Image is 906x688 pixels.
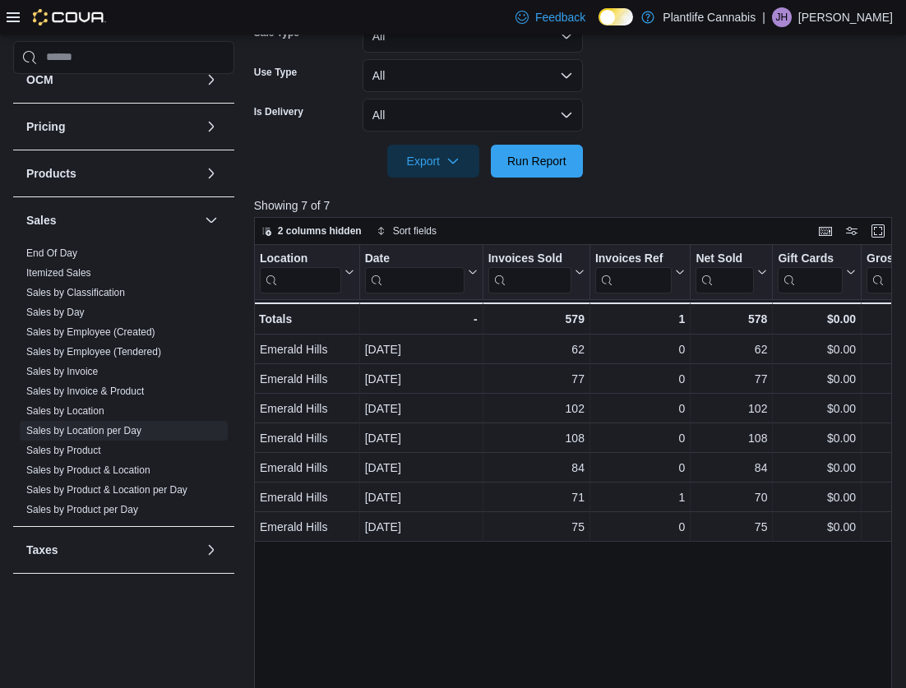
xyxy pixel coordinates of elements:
div: [DATE] [364,517,477,537]
div: $0.00 [778,428,856,448]
div: 77 [488,369,584,389]
button: Products [201,164,221,183]
a: Itemized Sales [26,267,91,279]
div: 70 [696,487,767,507]
div: Emerald Hills [260,399,354,418]
a: Sales by Invoice & Product [26,386,144,397]
div: Net Sold [696,251,754,293]
img: Cova [33,9,106,25]
div: [DATE] [364,369,477,389]
div: [DATE] [364,428,477,448]
p: [PERSON_NAME] [798,7,893,27]
h3: OCM [26,72,53,88]
button: Export [387,145,479,178]
div: Jodi Hamilton [772,7,792,27]
a: Sales by Employee (Tendered) [26,346,161,358]
button: All [363,59,583,92]
h3: Pricing [26,118,65,135]
div: Emerald Hills [260,487,354,507]
button: Pricing [26,118,198,135]
a: Sales by Product [26,445,101,456]
div: 102 [488,399,584,418]
button: Location [260,251,354,293]
div: Location [260,251,341,266]
div: $0.00 [778,309,856,329]
div: $0.00 [778,517,856,537]
a: Sales by Location per Day [26,425,141,436]
span: Sales by Classification [26,286,125,299]
div: $0.00 [778,399,856,418]
div: $0.00 [778,369,856,389]
div: [DATE] [364,399,477,418]
div: Emerald Hills [260,339,354,359]
div: Date [364,251,464,266]
span: Sort fields [393,224,437,238]
button: Sales [26,212,198,229]
h3: Taxes [26,542,58,558]
div: Gift Card Sales [778,251,843,293]
div: Sales [13,243,234,526]
a: Sales by Product & Location [26,464,150,476]
a: Sales by Day [26,307,85,318]
button: OCM [26,72,198,88]
div: 108 [488,428,584,448]
div: 0 [595,458,685,478]
button: Invoices Sold [488,251,584,293]
button: Gift Cards [778,251,856,293]
div: 0 [595,339,685,359]
div: Invoices Sold [488,251,571,266]
button: Products [26,165,198,182]
span: Itemized Sales [26,266,91,279]
span: Sales by Employee (Created) [26,326,155,339]
a: Sales by Product & Location per Day [26,484,187,496]
div: Date [364,251,464,293]
span: Export [397,145,469,178]
a: Sales by Classification [26,287,125,298]
button: All [363,99,583,132]
div: Location [260,251,341,293]
a: Feedback [509,1,592,34]
input: Dark Mode [599,8,633,25]
span: Sales by Product & Location [26,464,150,477]
button: Pricing [201,117,221,136]
span: Sales by Location per Day [26,424,141,437]
p: Plantlife Cannabis [663,7,756,27]
button: Taxes [201,540,221,560]
div: 0 [595,428,685,448]
a: Sales by Location [26,405,104,417]
button: Keyboard shortcuts [816,221,835,241]
div: Emerald Hills [260,428,354,448]
div: [DATE] [364,487,477,507]
button: Date [364,251,477,293]
button: All [363,20,583,53]
div: Totals [259,309,354,329]
button: OCM [201,70,221,90]
span: End Of Day [26,247,77,260]
p: Showing 7 of 7 [254,197,899,214]
h3: Products [26,165,76,182]
span: Sales by Invoice & Product [26,385,144,398]
div: 579 [488,309,584,329]
div: Emerald Hills [260,517,354,537]
button: Invoices Ref [595,251,685,293]
div: 62 [696,339,767,359]
button: Sort fields [370,221,443,241]
div: 75 [696,517,767,537]
div: [DATE] [364,458,477,478]
div: 84 [488,458,584,478]
span: Sales by Product & Location per Day [26,483,187,496]
span: Sales by Day [26,306,85,319]
a: Sales by Employee (Created) [26,326,155,338]
div: 0 [595,517,685,537]
div: Invoices Ref [595,251,672,266]
div: 0 [595,369,685,389]
div: 1 [595,309,685,329]
span: Sales by Product [26,444,101,457]
div: $0.00 [778,487,856,507]
h3: Sales [26,212,57,229]
div: 108 [696,428,767,448]
button: 2 columns hidden [255,221,368,241]
span: 2 columns hidden [278,224,362,238]
a: End Of Day [26,247,77,259]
